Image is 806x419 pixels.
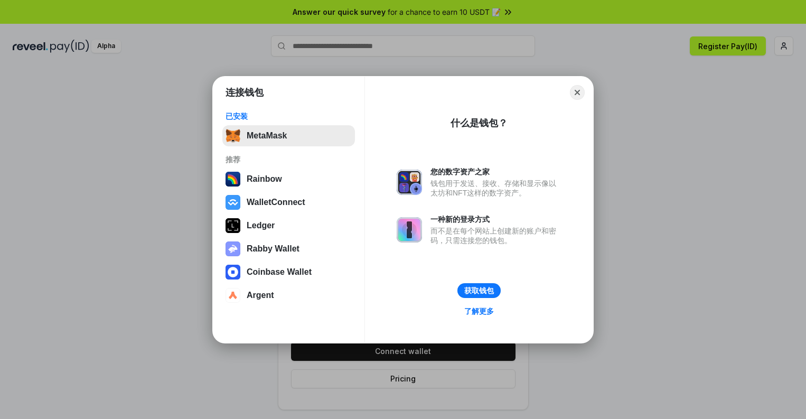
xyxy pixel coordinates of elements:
div: 而不是在每个网站上创建新的账户和密码，只需连接您的钱包。 [430,226,561,245]
button: Coinbase Wallet [222,262,355,283]
div: Rainbow [247,174,282,184]
button: Argent [222,285,355,306]
button: 获取钱包 [457,283,501,298]
div: 了解更多 [464,306,494,316]
button: Ledger [222,215,355,236]
button: WalletConnect [222,192,355,213]
img: svg+xml,%3Csvg%20xmlns%3D%22http%3A%2F%2Fwww.w3.org%2F2000%2Fsvg%22%20fill%3D%22none%22%20viewBox... [397,217,422,243]
div: Coinbase Wallet [247,267,312,277]
img: svg+xml,%3Csvg%20fill%3D%22none%22%20height%3D%2233%22%20viewBox%3D%220%200%2035%2033%22%20width%... [226,128,240,143]
button: Rainbow [222,169,355,190]
div: 钱包用于发送、接收、存储和显示像以太坊和NFT这样的数字资产。 [430,179,561,198]
h1: 连接钱包 [226,86,264,99]
div: Rabby Wallet [247,244,299,254]
img: svg+xml,%3Csvg%20width%3D%2228%22%20height%3D%2228%22%20viewBox%3D%220%200%2028%2028%22%20fill%3D... [226,195,240,210]
img: svg+xml,%3Csvg%20xmlns%3D%22http%3A%2F%2Fwww.w3.org%2F2000%2Fsvg%22%20fill%3D%22none%22%20viewBox... [226,241,240,256]
img: svg+xml,%3Csvg%20width%3D%22120%22%20height%3D%22120%22%20viewBox%3D%220%200%20120%20120%22%20fil... [226,172,240,187]
div: Argent [247,291,274,300]
img: svg+xml,%3Csvg%20width%3D%2228%22%20height%3D%2228%22%20viewBox%3D%220%200%2028%2028%22%20fill%3D... [226,265,240,280]
img: svg+xml,%3Csvg%20xmlns%3D%22http%3A%2F%2Fwww.w3.org%2F2000%2Fsvg%22%20fill%3D%22none%22%20viewBox... [397,170,422,195]
a: 了解更多 [458,304,500,318]
button: Close [570,85,585,100]
img: svg+xml,%3Csvg%20width%3D%2228%22%20height%3D%2228%22%20viewBox%3D%220%200%2028%2028%22%20fill%3D... [226,288,240,303]
div: 推荐 [226,155,352,164]
div: Ledger [247,221,275,230]
div: 已安装 [226,111,352,121]
button: MetaMask [222,125,355,146]
button: Rabby Wallet [222,238,355,259]
div: WalletConnect [247,198,305,207]
img: svg+xml,%3Csvg%20xmlns%3D%22http%3A%2F%2Fwww.w3.org%2F2000%2Fsvg%22%20width%3D%2228%22%20height%3... [226,218,240,233]
div: MetaMask [247,131,287,141]
div: 获取钱包 [464,286,494,295]
div: 一种新的登录方式 [430,215,561,224]
div: 什么是钱包？ [451,117,508,129]
div: 您的数字资产之家 [430,167,561,176]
